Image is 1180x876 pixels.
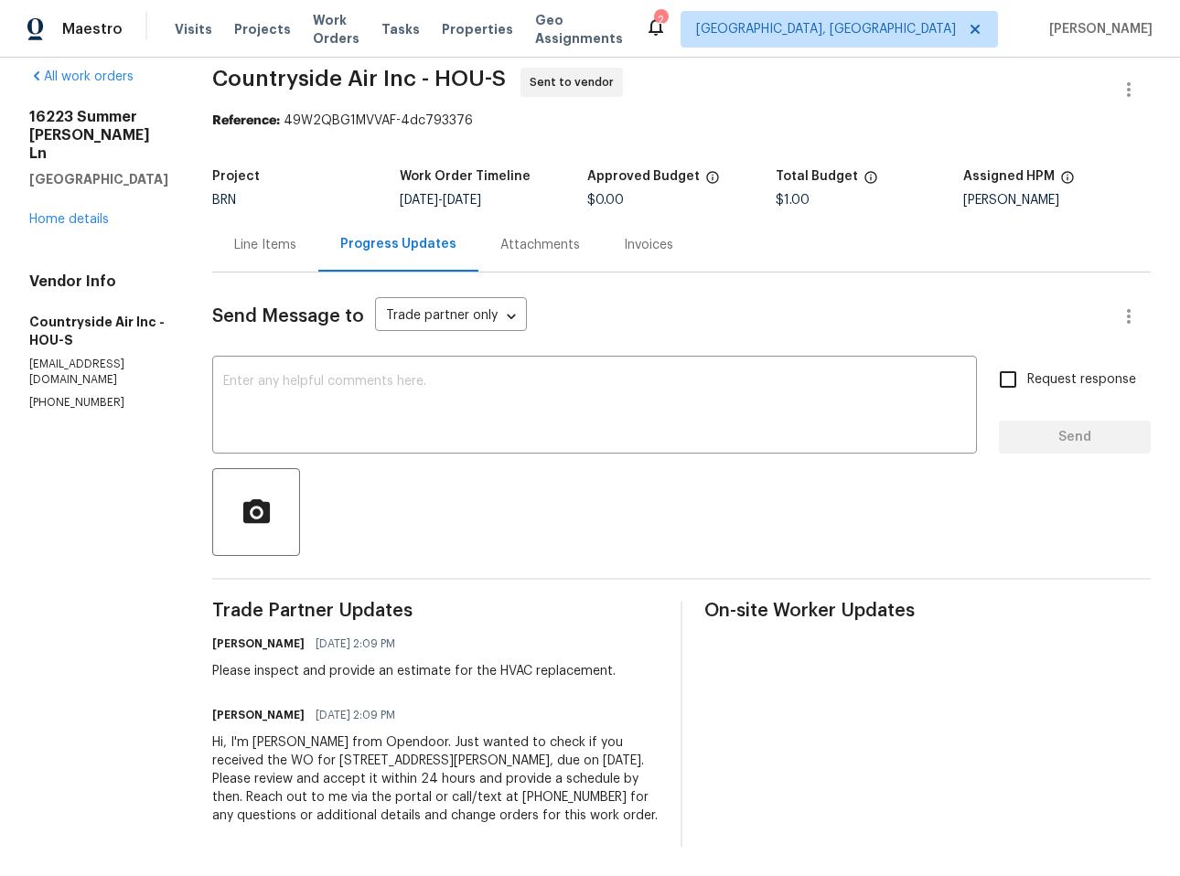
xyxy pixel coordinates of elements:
[963,194,1151,207] div: [PERSON_NAME]
[400,170,531,183] h5: Work Order Timeline
[654,11,667,29] div: 2
[234,236,296,254] div: Line Items
[696,20,956,38] span: [GEOGRAPHIC_DATA], [GEOGRAPHIC_DATA]
[234,20,291,38] span: Projects
[212,635,305,653] h6: [PERSON_NAME]
[530,73,621,91] span: Sent to vendor
[212,307,364,326] span: Send Message to
[705,170,720,194] span: The total cost of line items that have been approved by both Opendoor and the Trade Partner. This...
[29,395,168,411] p: [PHONE_NUMBER]
[62,20,123,38] span: Maestro
[704,602,1151,620] span: On-site Worker Updates
[212,733,659,825] div: Hi, I'm [PERSON_NAME] from Opendoor. Just wanted to check if you received the WO for [STREET_ADDR...
[29,170,168,188] h5: [GEOGRAPHIC_DATA]
[963,170,1055,183] h5: Assigned HPM
[29,213,109,226] a: Home details
[316,706,395,724] span: [DATE] 2:09 PM
[212,602,659,620] span: Trade Partner Updates
[375,302,527,332] div: Trade partner only
[316,635,395,653] span: [DATE] 2:09 PM
[1042,20,1153,38] span: [PERSON_NAME]
[443,194,481,207] span: [DATE]
[212,112,1151,130] div: 49W2QBG1MVVAF-4dc793376
[212,662,616,680] div: Please inspect and provide an estimate for the HVAC replacement.
[1060,170,1075,194] span: The hpm assigned to this work order.
[776,170,858,183] h5: Total Budget
[212,706,305,724] h6: [PERSON_NAME]
[381,23,420,36] span: Tasks
[500,236,580,254] div: Attachments
[442,20,513,38] span: Properties
[212,170,260,183] h5: Project
[313,11,359,48] span: Work Orders
[535,11,623,48] span: Geo Assignments
[175,20,212,38] span: Visits
[29,70,134,83] a: All work orders
[400,194,438,207] span: [DATE]
[624,236,673,254] div: Invoices
[29,272,168,291] h4: Vendor Info
[29,108,168,163] h2: 16223 Summer [PERSON_NAME] Ln
[340,235,456,253] div: Progress Updates
[1027,370,1136,390] span: Request response
[212,114,280,127] b: Reference:
[212,68,506,90] span: Countryside Air Inc - HOU-S
[587,194,624,207] span: $0.00
[212,194,236,207] span: BRN
[587,170,700,183] h5: Approved Budget
[776,194,810,207] span: $1.00
[400,194,481,207] span: -
[29,313,168,349] h5: Countryside Air Inc - HOU-S
[29,357,168,388] p: [EMAIL_ADDRESS][DOMAIN_NAME]
[864,170,878,194] span: The total cost of line items that have been proposed by Opendoor. This sum includes line items th...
